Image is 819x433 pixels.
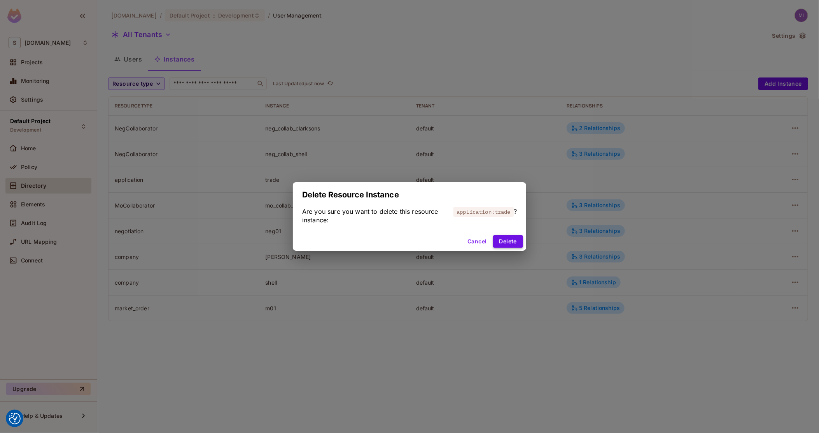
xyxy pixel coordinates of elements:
[453,207,514,217] span: application:trade
[9,413,21,424] button: Consent Preferences
[293,182,526,207] h2: Delete Resource Instance
[493,235,523,248] button: Delete
[464,235,490,248] button: Cancel
[9,413,21,424] img: Revisit consent button
[302,207,517,224] div: Are you sure you want to delete this resource instance: ?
